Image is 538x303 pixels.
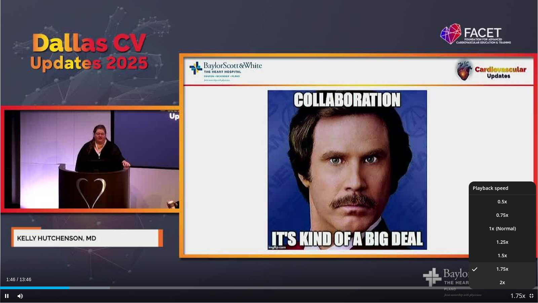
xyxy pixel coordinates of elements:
button: Exit Fullscreen [525,289,538,303]
span: 1.5x [498,252,507,259]
span: 0.5x [498,198,507,205]
span: 1:46 [6,277,15,282]
span: 2x [500,279,505,286]
span: 1.25x [496,239,508,245]
span: 0.75x [496,212,508,218]
button: Playback Rate [511,289,525,303]
button: Mute [13,289,27,303]
span: 1x [489,225,494,232]
span: 1.75x [496,266,508,272]
span: / [17,277,18,282]
span: 13:46 [20,277,31,282]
